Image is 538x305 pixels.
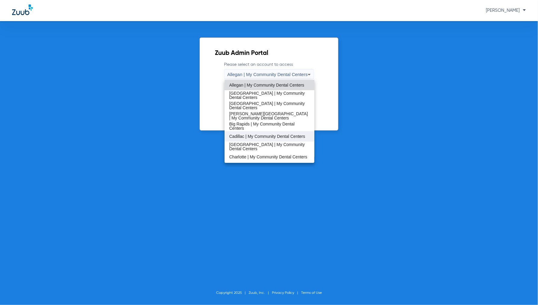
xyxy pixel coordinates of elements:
span: [GEOGRAPHIC_DATA] | My Community Dental Centers [229,101,310,110]
span: Cadillac | My Community Dental Centers [229,134,305,138]
span: Charlotte | My Community Dental Centers [229,155,307,159]
span: Big Rapids | My Community Dental Centers [229,122,310,130]
span: Allegan | My Community Dental Centers [229,83,304,87]
span: [GEOGRAPHIC_DATA] | My Community Dental Centers [229,91,310,100]
iframe: Chat Widget [508,276,538,305]
span: [PERSON_NAME][GEOGRAPHIC_DATA] | My Community Dental Centers [229,112,310,120]
span: [GEOGRAPHIC_DATA] | My Community Dental Centers [229,142,310,151]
